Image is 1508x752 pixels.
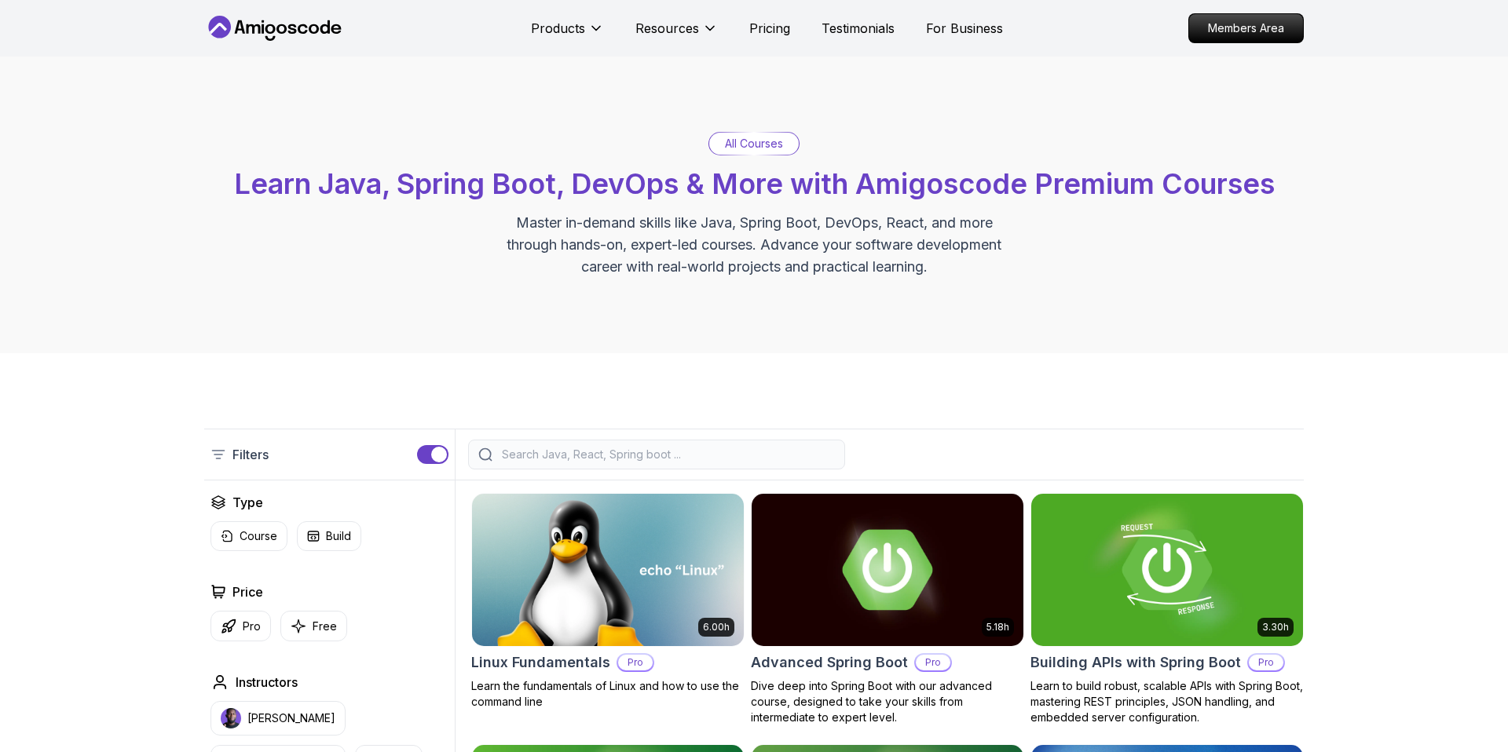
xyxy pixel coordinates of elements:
img: instructor img [221,708,241,728]
p: Learn the fundamentals of Linux and how to use the command line [471,678,745,710]
p: Pro [618,655,653,670]
p: Resources [635,19,699,38]
button: Resources [635,19,718,50]
h2: Advanced Spring Boot [751,652,908,674]
p: Products [531,19,585,38]
p: Dive deep into Spring Boot with our advanced course, designed to take your skills from intermedia... [751,678,1024,725]
p: 6.00h [703,621,730,633]
button: instructor img[PERSON_NAME] [210,701,346,736]
a: Building APIs with Spring Boot card3.30hBuilding APIs with Spring BootProLearn to build robust, s... [1030,493,1304,725]
a: Testimonials [822,19,895,38]
p: Pro [916,655,950,670]
p: Master in-demand skills like Java, Spring Boot, DevOps, React, and more through hands-on, expert-... [490,212,1018,278]
a: Members Area [1188,13,1304,43]
p: 3.30h [1262,621,1289,633]
button: Products [531,19,604,50]
button: Pro [210,611,271,641]
h2: Type [232,493,263,512]
h2: Price [232,582,263,601]
p: All Courses [725,136,783,151]
p: Course [240,528,277,544]
button: Free [280,611,347,641]
a: Advanced Spring Boot card5.18hAdvanced Spring BootProDive deep into Spring Boot with our advanced... [751,493,1024,725]
h2: Instructors [236,673,298,692]
a: Pricing [749,19,790,38]
img: Building APIs with Spring Boot card [1031,494,1303,646]
p: Build [326,528,351,544]
h2: Linux Fundamentals [471,652,610,674]
p: Free [313,619,337,634]
button: Course [210,521,287,551]
p: Members Area [1189,14,1303,42]
span: Learn Java, Spring Boot, DevOps & More with Amigoscode Premium Courses [234,166,1275,201]
img: Advanced Spring Boot card [752,494,1023,646]
p: Filters [232,445,269,464]
p: Pro [243,619,261,634]
h2: Building APIs with Spring Boot [1030,652,1241,674]
a: Linux Fundamentals card6.00hLinux FundamentalsProLearn the fundamentals of Linux and how to use t... [471,493,745,710]
a: For Business [926,19,1003,38]
img: Linux Fundamentals card [472,494,744,646]
p: 5.18h [986,621,1009,633]
p: Pro [1249,655,1283,670]
p: [PERSON_NAME] [247,710,335,726]
button: Build [297,521,361,551]
p: Learn to build robust, scalable APIs with Spring Boot, mastering REST principles, JSON handling, ... [1030,678,1304,725]
input: Search Java, React, Spring boot ... [499,447,835,462]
